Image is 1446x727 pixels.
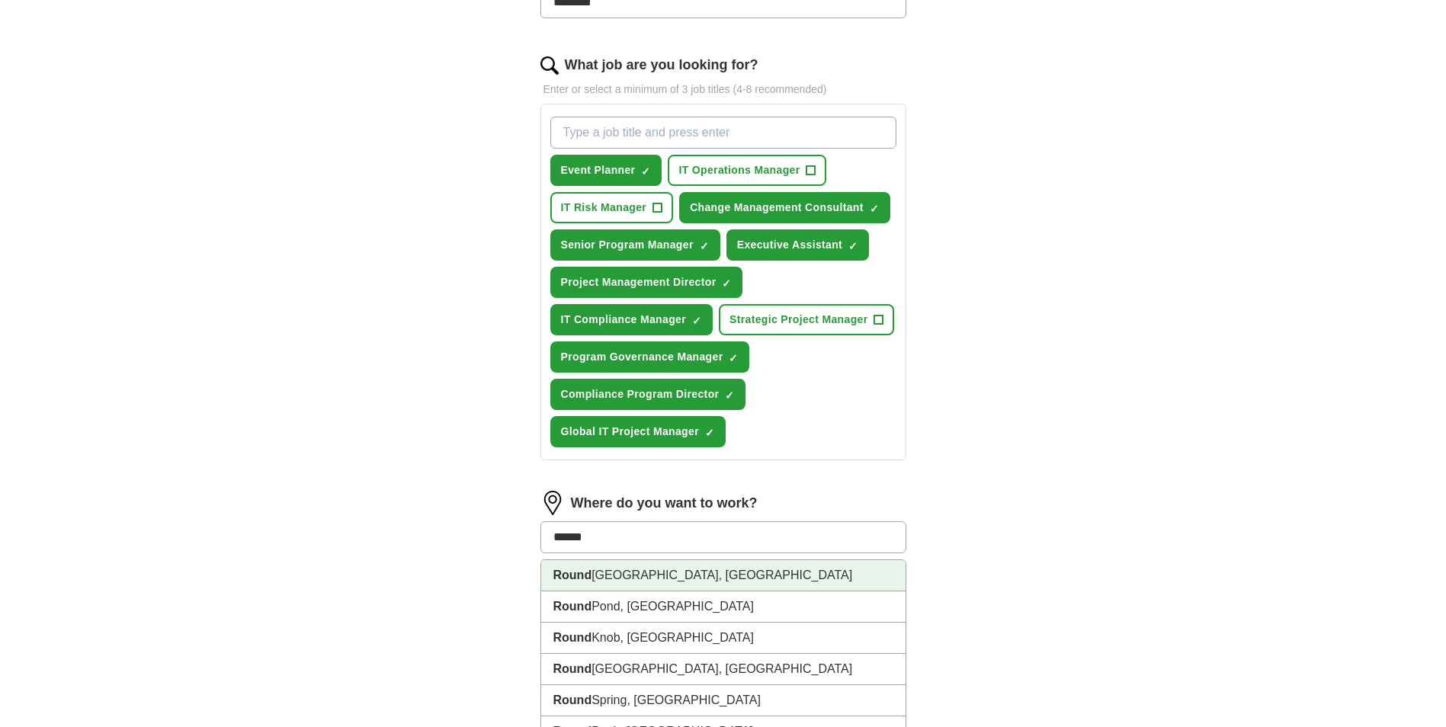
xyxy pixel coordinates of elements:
[641,165,650,178] span: ✓
[729,312,867,328] span: Strategic Project Manager
[541,654,906,685] li: [GEOGRAPHIC_DATA], [GEOGRAPHIC_DATA]
[719,304,894,335] button: Strategic Project Manager
[700,240,709,252] span: ✓
[692,315,701,327] span: ✓
[541,623,906,654] li: Knob, [GEOGRAPHIC_DATA]
[848,240,858,252] span: ✓
[705,427,714,439] span: ✓
[541,560,906,591] li: [GEOGRAPHIC_DATA], [GEOGRAPHIC_DATA]
[737,237,842,253] span: Executive Assistant
[550,416,726,447] button: Global IT Project Manager✓
[561,237,694,253] span: Senior Program Manager
[550,117,896,149] input: Type a job title and press enter
[553,693,592,706] strong: Round
[550,155,662,186] button: Event Planner✓
[668,155,826,186] button: IT Operations Manager
[540,491,565,515] img: location.png
[540,82,906,98] p: Enter or select a minimum of 3 job titles (4-8 recommended)
[550,341,750,373] button: Program Governance Manager✓
[541,685,906,716] li: Spring, [GEOGRAPHIC_DATA]
[561,349,723,365] span: Program Governance Manager
[561,274,717,290] span: Project Management Director
[550,229,720,261] button: Senior Program Manager✓
[690,200,864,216] span: Change Management Consultant
[553,662,592,675] strong: Round
[565,55,758,75] label: What job are you looking for?
[561,200,647,216] span: IT Risk Manager
[553,600,592,613] strong: Round
[561,386,720,402] span: Compliance Program Director
[561,424,699,440] span: Global IT Project Manager
[541,591,906,623] li: Pond, [GEOGRAPHIC_DATA]
[550,267,743,298] button: Project Management Director✓
[561,162,636,178] span: Event Planner
[553,631,592,644] strong: Round
[550,379,746,410] button: Compliance Program Director✓
[540,56,559,75] img: search.png
[553,568,592,581] strong: Round
[550,304,713,335] button: IT Compliance Manager✓
[729,352,738,364] span: ✓
[571,493,758,514] label: Where do you want to work?
[726,229,869,261] button: Executive Assistant✓
[561,312,687,328] span: IT Compliance Manager
[725,389,734,402] span: ✓
[870,203,879,215] span: ✓
[678,162,800,178] span: IT Operations Manager
[722,277,731,290] span: ✓
[679,192,890,223] button: Change Management Consultant✓
[550,192,674,223] button: IT Risk Manager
